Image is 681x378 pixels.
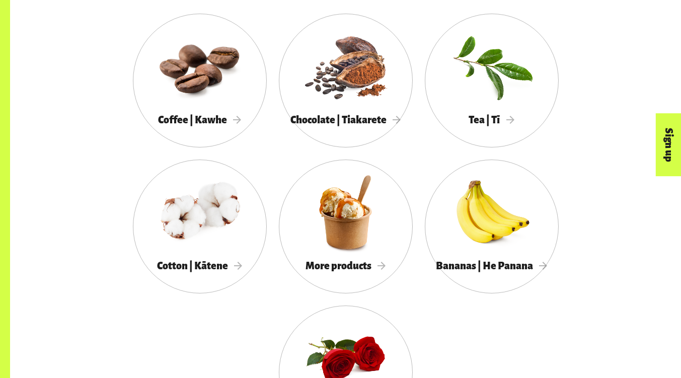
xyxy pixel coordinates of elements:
a: Coffee | Kawhe [133,14,267,147]
span: Cotton | Kātene [157,260,243,271]
span: Bananas | He Panana [436,260,548,271]
a: Chocolate | Tiakarete [279,14,413,147]
a: Cotton | Kātene [133,160,267,293]
span: Chocolate | Tiakarete [290,114,401,125]
span: Tea | Tī [469,114,514,125]
span: Coffee | Kawhe [158,114,242,125]
span: More products [306,260,386,271]
a: More products [279,160,413,293]
a: Tea | Tī [425,14,559,147]
a: Bananas | He Panana [425,160,559,293]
